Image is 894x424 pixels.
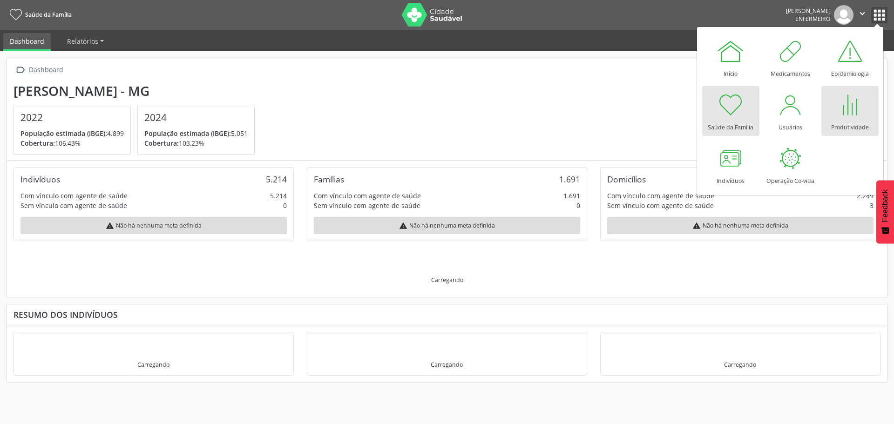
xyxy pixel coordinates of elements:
[20,129,107,138] span: População estimada (IBGE):
[431,361,463,369] div: Carregando
[762,33,819,82] a: Medicamentos
[762,86,819,136] a: Usuários
[786,7,831,15] div: [PERSON_NAME]
[14,63,27,77] i: 
[314,191,421,201] div: Com vínculo com agente de saúde
[724,361,756,369] div: Carregando
[702,140,759,189] a: Indivíduos
[431,276,463,284] div: Carregando
[20,139,55,148] span: Cobertura:
[14,310,880,320] div: Resumo dos indivíduos
[853,5,871,25] button: 
[821,33,879,82] a: Epidemiologia
[144,112,248,123] h4: 2024
[607,191,714,201] div: Com vínculo com agente de saúde
[144,129,231,138] span: População estimada (IBGE):
[876,180,894,243] button: Feedback - Mostrar pesquisa
[702,86,759,136] a: Saúde da Família
[20,128,124,138] p: 4.899
[20,217,287,234] div: Não há nenhuma meta definida
[762,140,819,189] a: Operação Co-vida
[20,191,128,201] div: Com vínculo com agente de saúde
[14,63,65,77] a:  Dashboard
[314,217,580,234] div: Não há nenhuma meta definida
[795,15,831,23] span: Enfermeiro
[106,222,114,230] i: warning
[834,5,853,25] img: img
[857,8,867,19] i: 
[870,201,874,210] div: 3
[266,174,287,184] div: 5.214
[283,201,287,210] div: 0
[20,112,124,123] h4: 2022
[3,33,51,51] a: Dashboard
[702,33,759,82] a: Início
[692,222,701,230] i: warning
[607,201,714,210] div: Sem vínculo com agente de saúde
[61,33,110,49] a: Relatórios
[576,201,580,210] div: 0
[607,217,874,234] div: Não há nenhuma meta definida
[607,174,646,184] div: Domicílios
[27,63,65,77] div: Dashboard
[563,191,580,201] div: 1.691
[7,7,72,22] a: Saúde da Família
[20,174,60,184] div: Indivíduos
[559,174,580,184] div: 1.691
[270,191,287,201] div: 5.214
[821,86,879,136] a: Produtividade
[314,174,344,184] div: Famílias
[144,139,179,148] span: Cobertura:
[20,201,127,210] div: Sem vínculo com agente de saúde
[137,361,169,369] div: Carregando
[881,189,889,222] span: Feedback
[314,201,420,210] div: Sem vínculo com agente de saúde
[14,83,261,99] div: [PERSON_NAME] - MG
[144,128,248,138] p: 5.051
[144,138,248,148] p: 103,23%
[871,7,887,23] button: apps
[857,191,874,201] div: 2.249
[20,138,124,148] p: 106,43%
[25,11,72,19] span: Saúde da Família
[67,37,98,46] span: Relatórios
[399,222,407,230] i: warning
